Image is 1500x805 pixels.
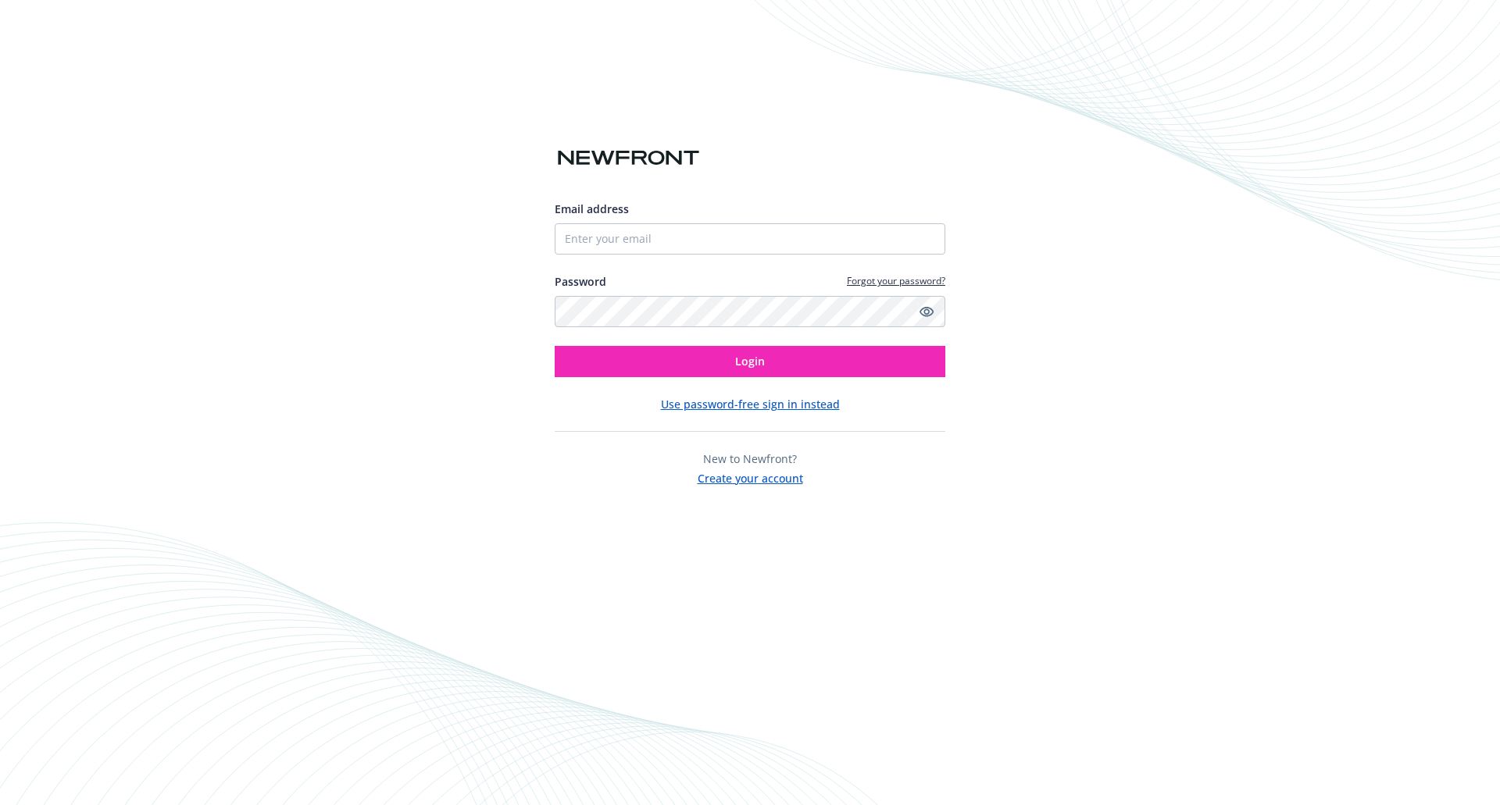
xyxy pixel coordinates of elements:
[917,302,936,321] a: Show password
[735,354,765,369] span: Login
[555,273,606,290] label: Password
[555,201,629,216] span: Email address
[555,296,945,327] input: Enter your password
[847,274,945,287] a: Forgot your password?
[555,223,945,255] input: Enter your email
[661,396,840,412] button: Use password-free sign in instead
[698,467,803,486] button: Create your account
[703,451,797,466] span: New to Newfront?
[555,346,945,377] button: Login
[555,144,702,172] img: Newfront logo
